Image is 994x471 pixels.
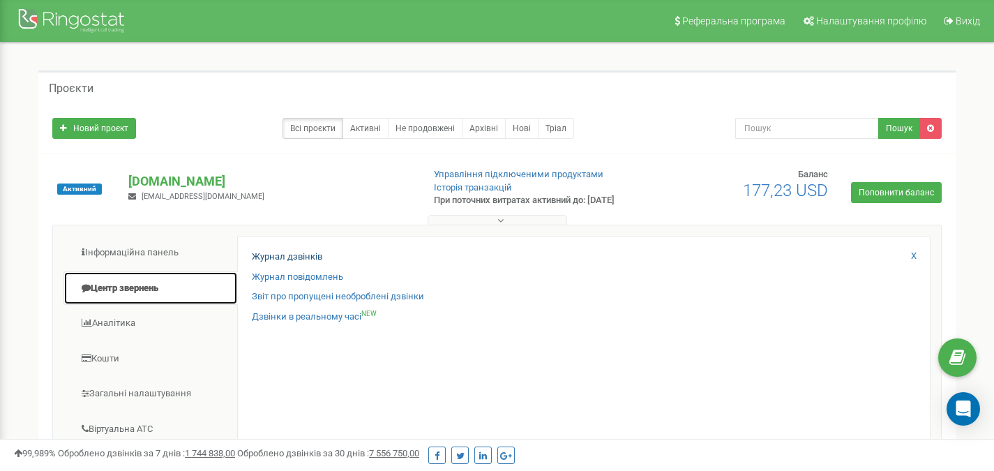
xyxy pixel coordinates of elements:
[682,15,785,27] span: Реферальна програма
[735,118,879,139] input: Пошук
[434,169,603,179] a: Управління підключеними продуктами
[434,194,640,207] p: При поточних витратах активний до: [DATE]
[63,306,238,341] a: Аналiтика
[361,310,377,317] sup: NEW
[237,448,419,458] span: Оброблено дзвінків за 30 днів :
[505,118,539,139] a: Нові
[58,448,235,458] span: Оброблено дзвінків за 7 днів :
[388,118,462,139] a: Не продовжені
[947,392,980,426] div: Open Intercom Messenger
[63,377,238,411] a: Загальні налаштування
[63,342,238,376] a: Кошти
[63,236,238,270] a: Інформаційна панель
[128,172,411,190] p: [DOMAIN_NAME]
[57,184,102,195] span: Активний
[369,448,419,458] u: 7 556 750,00
[252,311,377,324] a: Дзвінки в реальному часіNEW
[52,118,136,139] a: Новий проєкт
[252,251,322,264] a: Журнал дзвінків
[342,118,389,139] a: Активні
[911,250,917,263] a: X
[462,118,506,139] a: Архівні
[14,448,56,458] span: 99,989%
[142,192,264,201] span: [EMAIL_ADDRESS][DOMAIN_NAME]
[816,15,926,27] span: Налаштування профілю
[63,412,238,447] a: Віртуальна АТС
[538,118,574,139] a: Тріал
[63,271,238,306] a: Центр звернень
[252,271,343,284] a: Журнал повідомлень
[185,448,235,458] u: 1 744 838,00
[851,182,942,203] a: Поповнити баланс
[878,118,920,139] button: Пошук
[252,290,424,304] a: Звіт про пропущені необроблені дзвінки
[283,118,343,139] a: Всі проєкти
[49,82,93,95] h5: Проєкти
[434,182,512,193] a: Історія транзакцій
[956,15,980,27] span: Вихід
[798,169,828,179] span: Баланс
[743,181,828,200] span: 177,23 USD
